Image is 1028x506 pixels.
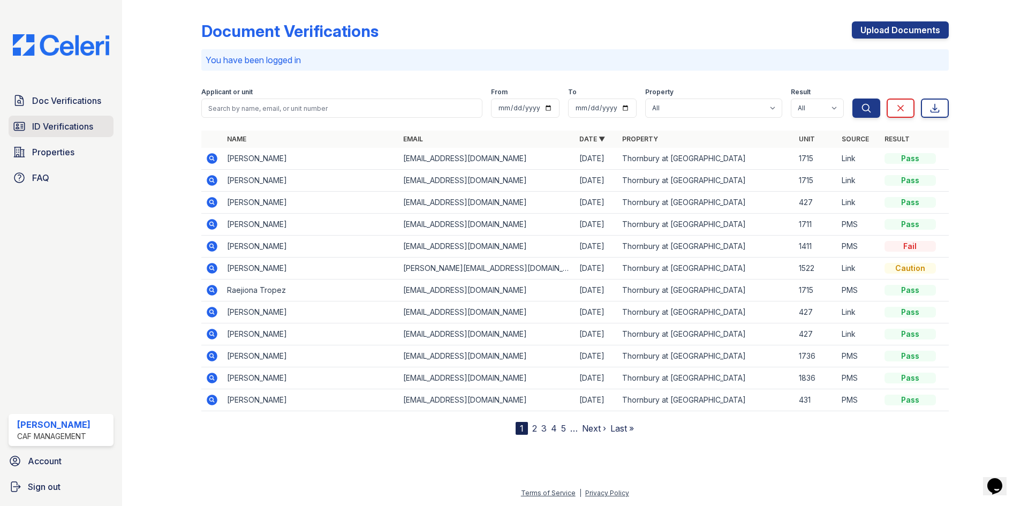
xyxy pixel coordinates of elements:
[223,170,399,192] td: [PERSON_NAME]
[568,88,577,96] label: To
[223,367,399,389] td: [PERSON_NAME]
[551,423,557,434] a: 4
[399,192,575,214] td: [EMAIL_ADDRESS][DOMAIN_NAME]
[223,148,399,170] td: [PERSON_NAME]
[618,192,794,214] td: Thornbury at [GEOGRAPHIC_DATA]
[201,21,379,41] div: Document Verifications
[223,258,399,280] td: [PERSON_NAME]
[491,88,508,96] label: From
[201,88,253,96] label: Applicant or unit
[837,236,880,258] td: PMS
[618,367,794,389] td: Thornbury at [GEOGRAPHIC_DATA]
[837,214,880,236] td: PMS
[9,167,114,188] a: FAQ
[610,423,634,434] a: Last »
[575,258,618,280] td: [DATE]
[799,135,815,143] a: Unit
[885,175,936,186] div: Pass
[795,192,837,214] td: 427
[399,214,575,236] td: [EMAIL_ADDRESS][DOMAIN_NAME]
[795,258,837,280] td: 1522
[795,170,837,192] td: 1715
[223,389,399,411] td: [PERSON_NAME]
[223,192,399,214] td: [PERSON_NAME]
[206,54,944,66] p: You have been logged in
[837,389,880,411] td: PMS
[885,263,936,274] div: Caution
[4,476,118,497] a: Sign out
[885,219,936,230] div: Pass
[579,135,605,143] a: Date ▼
[885,373,936,383] div: Pass
[532,423,537,434] a: 2
[885,153,936,164] div: Pass
[795,236,837,258] td: 1411
[795,345,837,367] td: 1736
[837,170,880,192] td: Link
[399,345,575,367] td: [EMAIL_ADDRESS][DOMAIN_NAME]
[983,463,1017,495] iframe: chat widget
[885,307,936,318] div: Pass
[837,258,880,280] td: Link
[618,280,794,301] td: Thornbury at [GEOGRAPHIC_DATA]
[618,323,794,345] td: Thornbury at [GEOGRAPHIC_DATA]
[795,389,837,411] td: 431
[516,422,528,435] div: 1
[561,423,566,434] a: 5
[541,423,547,434] a: 3
[645,88,674,96] label: Property
[223,280,399,301] td: Raejiona Tropez
[575,192,618,214] td: [DATE]
[32,94,101,107] span: Doc Verifications
[618,301,794,323] td: Thornbury at [GEOGRAPHIC_DATA]
[837,280,880,301] td: PMS
[575,301,618,323] td: [DATE]
[837,345,880,367] td: PMS
[885,329,936,339] div: Pass
[575,345,618,367] td: [DATE]
[17,418,90,431] div: [PERSON_NAME]
[570,422,578,435] span: …
[575,148,618,170] td: [DATE]
[837,192,880,214] td: Link
[837,367,880,389] td: PMS
[399,367,575,389] td: [EMAIL_ADDRESS][DOMAIN_NAME]
[399,170,575,192] td: [EMAIL_ADDRESS][DOMAIN_NAME]
[32,146,74,158] span: Properties
[618,389,794,411] td: Thornbury at [GEOGRAPHIC_DATA]
[885,135,910,143] a: Result
[399,323,575,345] td: [EMAIL_ADDRESS][DOMAIN_NAME]
[791,88,811,96] label: Result
[795,214,837,236] td: 1711
[618,148,794,170] td: Thornbury at [GEOGRAPHIC_DATA]
[223,214,399,236] td: [PERSON_NAME]
[521,489,576,497] a: Terms of Service
[795,301,837,323] td: 427
[795,367,837,389] td: 1836
[618,345,794,367] td: Thornbury at [GEOGRAPHIC_DATA]
[885,285,936,296] div: Pass
[795,323,837,345] td: 427
[32,120,93,133] span: ID Verifications
[885,197,936,208] div: Pass
[618,170,794,192] td: Thornbury at [GEOGRAPHIC_DATA]
[399,148,575,170] td: [EMAIL_ADDRESS][DOMAIN_NAME]
[618,258,794,280] td: Thornbury at [GEOGRAPHIC_DATA]
[582,423,606,434] a: Next ›
[618,214,794,236] td: Thornbury at [GEOGRAPHIC_DATA]
[9,116,114,137] a: ID Verifications
[28,480,61,493] span: Sign out
[795,148,837,170] td: 1715
[885,351,936,361] div: Pass
[403,135,423,143] a: Email
[795,280,837,301] td: 1715
[575,323,618,345] td: [DATE]
[32,171,49,184] span: FAQ
[28,455,62,467] span: Account
[852,21,949,39] a: Upload Documents
[399,389,575,411] td: [EMAIL_ADDRESS][DOMAIN_NAME]
[575,236,618,258] td: [DATE]
[842,135,869,143] a: Source
[399,301,575,323] td: [EMAIL_ADDRESS][DOMAIN_NAME]
[399,258,575,280] td: [PERSON_NAME][EMAIL_ADDRESS][DOMAIN_NAME]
